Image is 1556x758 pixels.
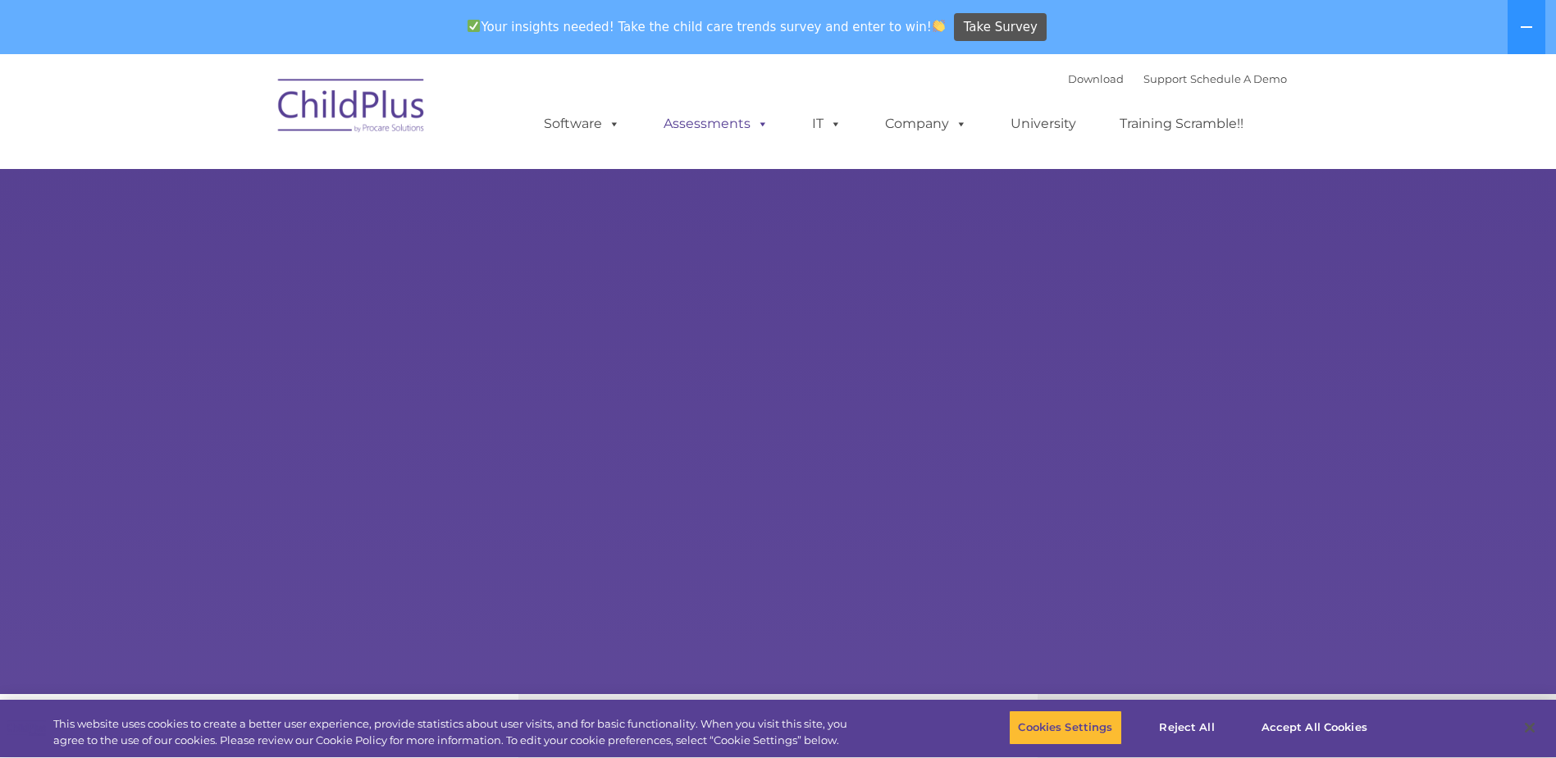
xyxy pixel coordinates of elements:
[53,716,856,748] div: This website uses cookies to create a better user experience, provide statistics about user visit...
[1253,710,1376,745] button: Accept All Cookies
[228,176,298,188] span: Phone number
[270,67,434,149] img: ChildPlus by Procare Solutions
[647,107,785,140] a: Assessments
[994,107,1093,140] a: University
[1136,710,1239,745] button: Reject All
[1103,107,1260,140] a: Training Scramble!!
[461,11,952,43] span: Your insights needed! Take the child care trends survey and enter to win!
[1512,710,1548,746] button: Close
[1068,72,1124,85] a: Download
[468,20,480,32] img: ✅
[954,13,1047,42] a: Take Survey
[1009,710,1121,745] button: Cookies Settings
[933,20,945,32] img: 👏
[1143,72,1187,85] a: Support
[796,107,858,140] a: IT
[869,107,983,140] a: Company
[1190,72,1287,85] a: Schedule A Demo
[527,107,637,140] a: Software
[228,108,278,121] span: Last name
[964,13,1038,42] span: Take Survey
[1068,72,1287,85] font: |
